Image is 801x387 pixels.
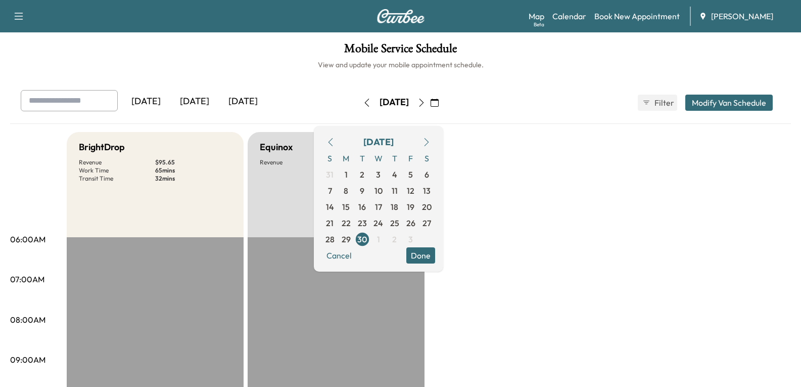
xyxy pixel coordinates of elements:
[374,185,383,197] span: 10
[260,140,293,154] h5: Equinox
[358,217,367,229] span: 23
[387,150,403,166] span: T
[406,217,415,229] span: 26
[407,201,414,213] span: 19
[403,150,419,166] span: F
[345,168,348,181] span: 1
[422,201,432,213] span: 20
[344,185,348,197] span: 8
[79,140,125,154] h5: BrightDrop
[423,185,431,197] span: 13
[10,60,791,70] h6: View and update your mobile appointment schedule.
[10,42,791,60] h1: Mobile Service Schedule
[358,201,366,213] span: 16
[10,273,44,285] p: 07:00AM
[79,166,155,175] p: Work Time
[155,175,231,183] p: 32 mins
[380,96,409,109] div: [DATE]
[342,201,350,213] span: 15
[10,354,45,366] p: 09:00AM
[370,150,387,166] span: W
[422,217,431,229] span: 27
[155,158,231,166] p: $ 95.65
[391,201,398,213] span: 18
[594,10,680,22] a: Book New Appointment
[407,185,414,197] span: 12
[326,217,334,229] span: 21
[711,10,773,22] span: [PERSON_NAME]
[360,185,364,197] span: 9
[392,233,397,245] span: 2
[79,158,155,166] p: Revenue
[425,168,429,181] span: 6
[360,168,364,181] span: 2
[373,217,383,229] span: 24
[122,90,170,113] div: [DATE]
[354,150,370,166] span: T
[419,150,435,166] span: S
[375,201,382,213] span: 17
[322,247,356,264] button: Cancel
[408,168,413,181] span: 5
[342,233,351,245] span: 29
[357,233,367,245] span: 30
[79,175,155,183] p: Transit Time
[260,158,336,166] p: Revenue
[638,95,677,111] button: Filter
[342,217,351,229] span: 22
[155,166,231,175] p: 65 mins
[219,90,267,113] div: [DATE]
[654,97,673,109] span: Filter
[552,10,586,22] a: Calendar
[392,185,398,197] span: 11
[377,233,380,245] span: 1
[10,314,45,326] p: 08:00AM
[325,233,335,245] span: 28
[685,95,773,111] button: Modify Van Schedule
[376,9,425,23] img: Curbee Logo
[338,150,354,166] span: M
[376,168,381,181] span: 3
[328,185,332,197] span: 7
[322,150,338,166] span: S
[534,21,544,28] div: Beta
[392,168,397,181] span: 4
[390,217,399,229] span: 25
[406,247,435,264] button: Done
[10,233,45,245] p: 06:00AM
[170,90,219,113] div: [DATE]
[363,135,394,149] div: [DATE]
[529,10,544,22] a: MapBeta
[326,168,334,181] span: 31
[408,233,413,245] span: 3
[326,201,334,213] span: 14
